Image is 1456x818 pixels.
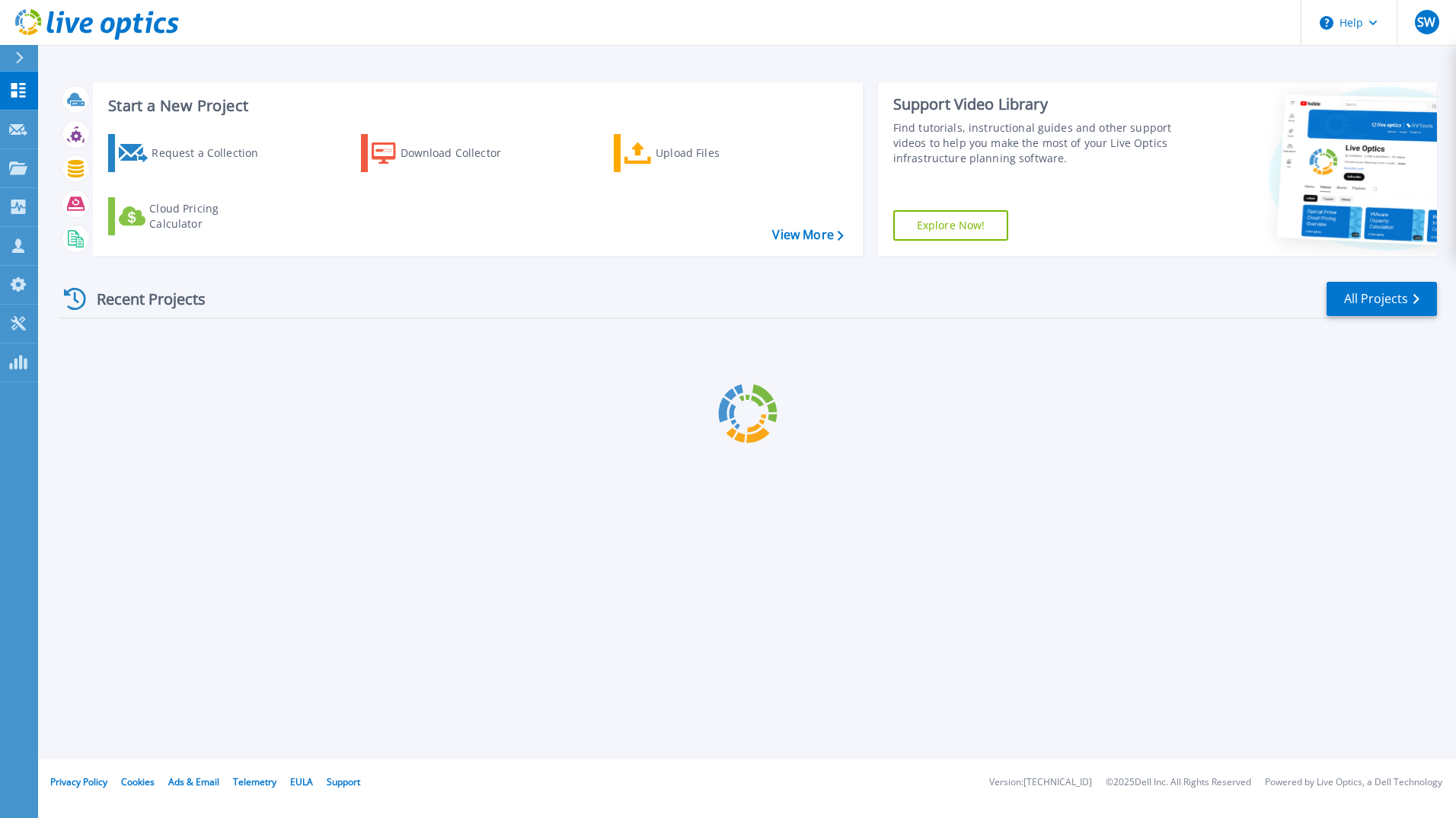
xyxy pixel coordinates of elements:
[168,775,219,788] a: Ads & Email
[614,134,784,172] a: Upload Files
[50,775,107,788] a: Privacy Policy
[121,775,155,788] a: Cookies
[1417,16,1435,28] span: SW
[893,210,1009,241] a: Explore Now!
[152,138,273,168] div: Request a Collection
[893,94,1178,114] div: Support Video Library
[290,775,313,788] a: EULA
[1265,778,1442,788] li: Powered by Live Optics, a Dell Technology
[1327,282,1437,316] a: All Projects
[893,120,1178,166] div: Find tutorials, instructional guides and other support videos to help you make the most of your L...
[108,97,843,114] h3: Start a New Project
[772,228,843,242] a: View More
[1106,778,1251,788] li: © 2025 Dell Inc. All Rights Reserved
[327,775,360,788] a: Support
[989,778,1092,788] li: Version: [TECHNICAL_ID]
[108,197,278,235] a: Cloud Pricing Calculator
[656,138,777,168] div: Upload Files
[59,280,226,318] div: Recent Projects
[233,775,276,788] a: Telemetry
[149,201,271,232] div: Cloud Pricing Calculator
[361,134,531,172] a: Download Collector
[401,138,522,168] div: Download Collector
[108,134,278,172] a: Request a Collection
